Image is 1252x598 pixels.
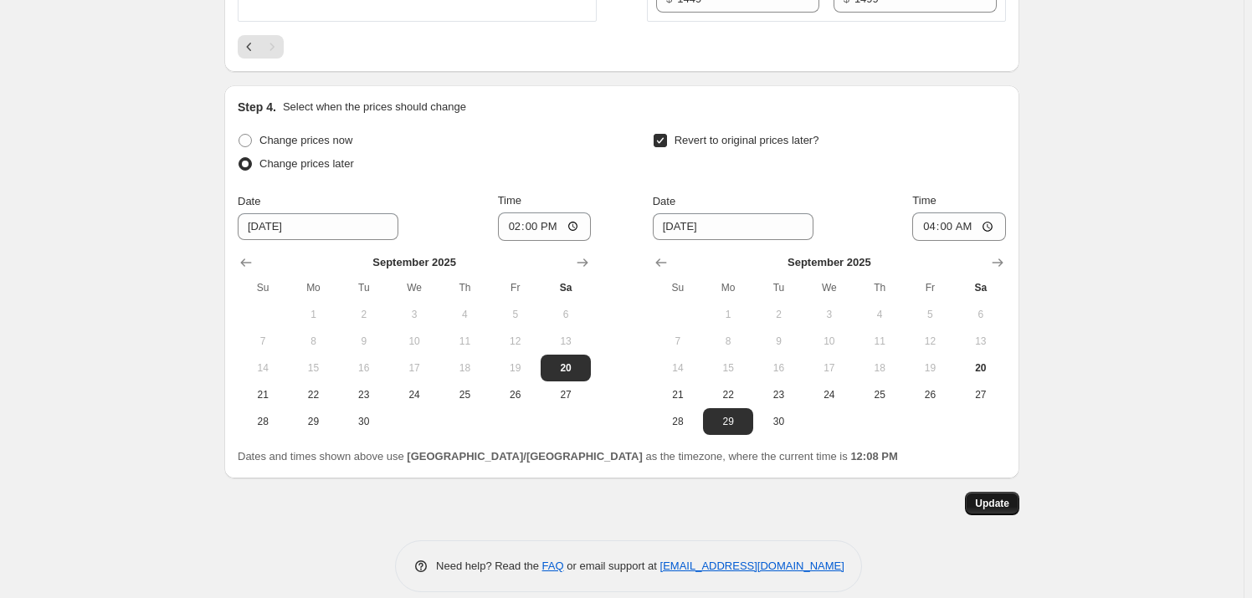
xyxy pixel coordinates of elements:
button: Monday September 1 2025 [288,301,338,328]
th: Saturday [541,274,591,301]
input: 12:00 [912,212,1006,241]
button: Friday September 19 2025 [490,355,541,381]
span: 11 [861,335,898,348]
span: Su [659,281,696,294]
input: 9/20/2025 [238,213,398,240]
span: 29 [295,415,331,428]
span: Dates and times shown above use as the timezone, where the current time is [238,450,898,463]
button: Monday September 29 2025 [288,408,338,435]
button: Friday September 5 2025 [490,301,541,328]
span: Su [244,281,281,294]
span: We [811,281,848,294]
span: 30 [760,415,797,428]
span: 27 [962,388,999,401]
span: Sa [547,281,584,294]
span: 8 [710,335,747,348]
span: We [396,281,433,294]
span: Sa [962,281,999,294]
button: Thursday September 11 2025 [439,328,490,355]
button: Monday September 15 2025 [703,355,753,381]
span: 28 [659,415,696,428]
span: 4 [446,308,483,321]
span: 20 [962,361,999,375]
button: Sunday September 7 2025 [653,328,703,355]
span: or email support at [564,560,660,572]
th: Saturday [956,274,1006,301]
p: Select when the prices should change [283,99,466,115]
th: Tuesday [339,274,389,301]
span: 17 [811,361,848,375]
button: Monday September 8 2025 [703,328,753,355]
span: 17 [396,361,433,375]
span: Time [498,194,521,207]
button: Wednesday September 24 2025 [389,381,439,408]
th: Monday [703,274,753,301]
span: 1 [710,308,747,321]
th: Thursday [439,274,490,301]
span: 14 [659,361,696,375]
span: Th [446,281,483,294]
span: 25 [446,388,483,401]
input: 12:00 [498,212,592,241]
span: 18 [446,361,483,375]
span: 27 [547,388,584,401]
span: 9 [760,335,797,348]
button: Thursday September 25 2025 [439,381,490,408]
button: Friday September 12 2025 [490,328,541,355]
button: Sunday September 7 2025 [238,328,288,355]
button: Wednesday September 17 2025 [389,355,439,381]
input: 9/20/2025 [653,213,813,240]
span: 3 [396,308,433,321]
button: Today Saturday September 20 2025 [956,355,1006,381]
span: Revert to original prices later? [675,134,819,146]
button: Sunday September 14 2025 [238,355,288,381]
button: Monday September 22 2025 [288,381,338,408]
span: Fr [911,281,948,294]
span: 19 [911,361,948,375]
span: Date [653,195,675,207]
span: 2 [760,308,797,321]
button: Saturday September 27 2025 [541,381,591,408]
span: 11 [446,335,483,348]
button: Friday September 26 2025 [905,381,955,408]
span: Need help? Read the [436,560,542,572]
th: Tuesday [753,274,803,301]
span: Update [975,497,1009,510]
button: Tuesday September 16 2025 [339,355,389,381]
button: Thursday September 4 2025 [439,301,490,328]
span: 10 [396,335,433,348]
button: Monday September 15 2025 [288,355,338,381]
span: 1 [295,308,331,321]
span: 15 [710,361,747,375]
span: Mo [295,281,331,294]
button: Wednesday September 3 2025 [389,301,439,328]
span: 30 [346,415,382,428]
span: 26 [497,388,534,401]
span: Th [861,281,898,294]
span: Time [912,194,936,207]
span: 24 [811,388,848,401]
button: Friday September 26 2025 [490,381,541,408]
span: 23 [760,388,797,401]
span: 7 [244,335,281,348]
span: 3 [811,308,848,321]
a: FAQ [542,560,564,572]
span: Tu [760,281,797,294]
span: Fr [497,281,534,294]
button: Saturday September 13 2025 [541,328,591,355]
span: 5 [911,308,948,321]
nav: Pagination [238,35,284,59]
th: Friday [490,274,541,301]
span: Tu [346,281,382,294]
button: Thursday September 25 2025 [854,381,905,408]
button: Sunday September 14 2025 [653,355,703,381]
span: 16 [760,361,797,375]
button: Sunday September 21 2025 [653,381,703,408]
span: 10 [811,335,848,348]
button: Sunday September 28 2025 [238,408,288,435]
button: Monday September 8 2025 [288,328,338,355]
span: 2 [346,308,382,321]
span: 18 [861,361,898,375]
b: [GEOGRAPHIC_DATA]/[GEOGRAPHIC_DATA] [407,450,642,463]
button: Previous [238,35,261,59]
